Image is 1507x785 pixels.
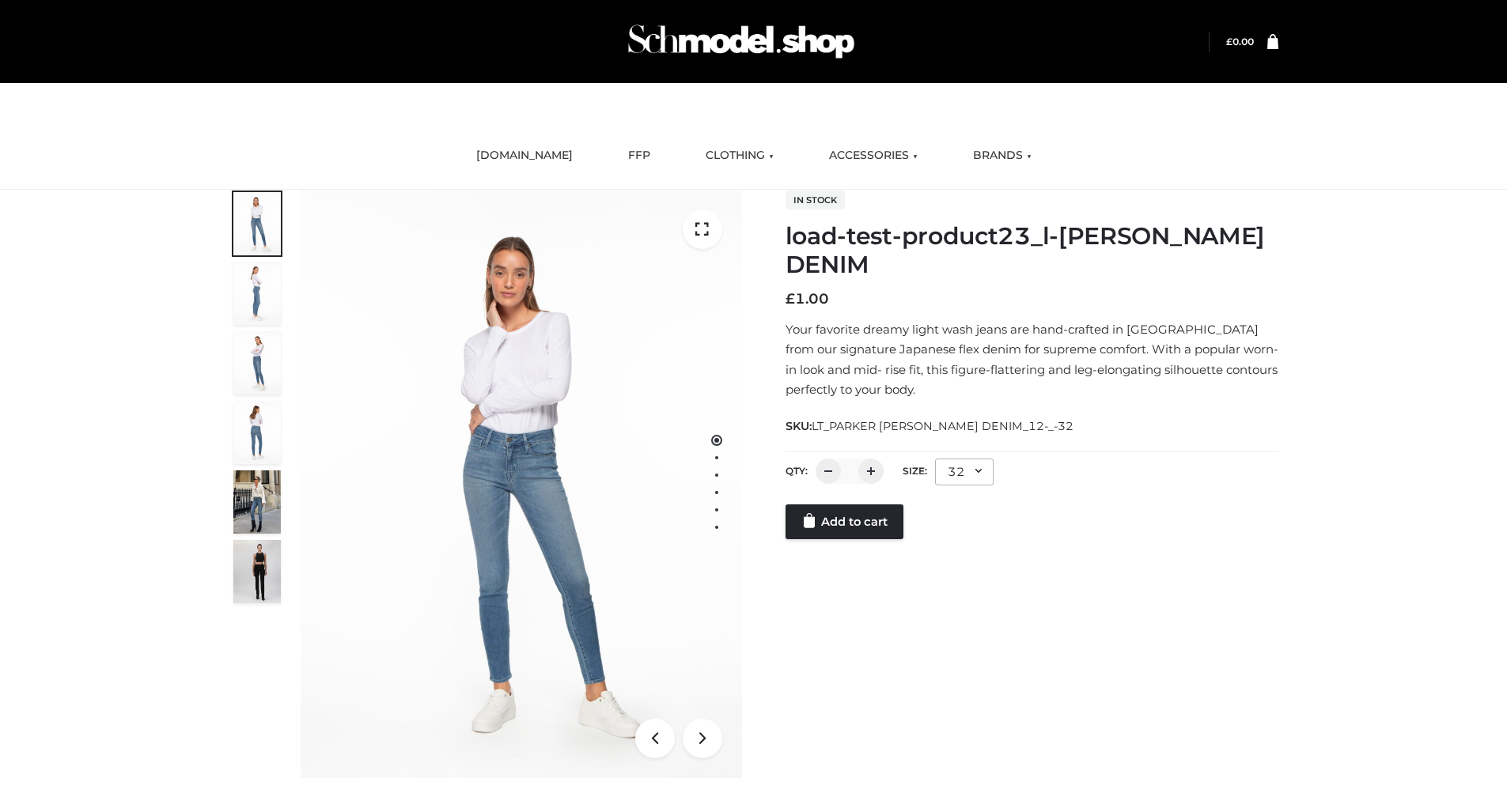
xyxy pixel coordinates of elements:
[961,138,1043,173] a: BRANDS
[903,465,927,477] label: Size:
[233,192,281,255] img: 2001KLX-Ava-skinny-cove-1-scaled_9b141654-9513-48e5-b76c-3dc7db129200.jpg
[233,331,281,394] img: 2001KLX-Ava-skinny-cove-3-scaled_eb6bf915-b6b9-448f-8c6c-8cabb27fd4b2.jpg
[817,138,930,173] a: ACCESSORIES
[301,190,742,778] img: 2001KLX-Ava-skinny-cove-1-scaled_9b141654-9513-48e5-b76c-3dc7db129200
[233,401,281,464] img: 2001KLX-Ava-skinny-cove-2-scaled_32c0e67e-5e94-449c-a916-4c02a8c03427.jpg
[786,319,1278,400] p: Your favorite dreamy light wash jeans are hand-crafted in [GEOGRAPHIC_DATA] from our signature Ja...
[786,222,1278,279] h1: load-test-product23_l-[PERSON_NAME] DENIM
[786,504,903,539] a: Add to cart
[1226,36,1232,47] span: £
[786,417,1075,436] span: SKU:
[464,138,585,173] a: [DOMAIN_NAME]
[935,459,994,485] div: 32
[812,419,1073,433] span: LT_PARKER [PERSON_NAME] DENIM_12-_-32
[786,290,829,308] bdi: 1.00
[233,540,281,603] img: 49df5f96394c49d8b5cbdcda3511328a.HD-1080p-2.5Mbps-49301101_thumbnail.jpg
[786,191,845,209] span: In stock
[1226,36,1254,47] bdi: 0.00
[786,290,795,308] span: £
[786,465,808,477] label: QTY:
[616,138,662,173] a: FFP
[233,262,281,325] img: 2001KLX-Ava-skinny-cove-4-scaled_4636a833-082b-4702-abec-fd5bf279c4fc.jpg
[694,138,786,173] a: CLOTHING
[623,10,860,73] img: Schmodel Admin 964
[1226,36,1254,47] a: £0.00
[233,470,281,534] img: Bowery-Skinny_Cove-1.jpg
